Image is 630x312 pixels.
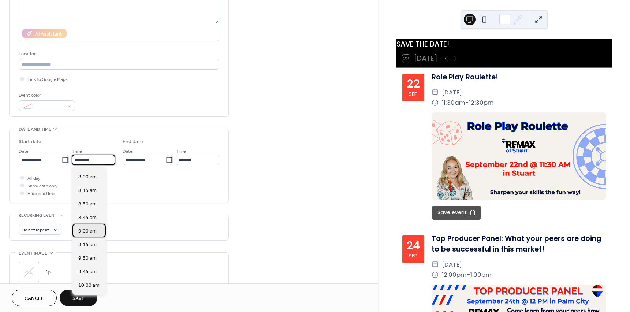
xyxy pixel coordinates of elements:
span: Time [176,148,186,155]
span: Save [72,295,85,302]
div: Event color [19,92,74,99]
button: Save event [432,206,481,220]
span: [DATE] [442,259,462,270]
div: ​ [432,259,439,270]
span: Do not repeat [22,226,49,234]
div: Top Producer Panel: What your peers are doing to be successful in this market! [432,234,606,255]
span: Time [72,148,82,155]
span: 11:30am [442,97,465,108]
span: Event image [19,249,47,257]
div: ​ [432,270,439,280]
span: 8:15 am [78,187,97,194]
span: 9:15 am [78,241,97,249]
div: Start date [19,138,41,146]
span: Date [19,148,29,155]
div: 22 [407,78,420,89]
span: 1:00pm [470,270,492,280]
div: 24 [406,240,420,251]
span: 9:45 am [78,268,97,276]
span: [DATE] [442,87,462,98]
div: SAVE THE DATE! [396,39,612,50]
div: Sep [409,91,418,97]
span: All day [27,175,40,182]
span: 9:00 am [78,227,97,235]
span: 12:00pm [442,270,467,280]
span: Recurring event [19,212,57,219]
span: Show date only [27,182,57,190]
span: - [465,97,469,108]
span: 8:45 am [78,214,97,222]
span: Date and time [19,126,51,133]
span: - [467,270,470,280]
span: Link to Google Maps [27,76,68,83]
div: End date [123,138,143,146]
span: 8:00 am [78,173,97,181]
button: Save [60,290,97,306]
div: ​ [432,87,439,98]
span: 9:30 am [78,255,97,262]
div: ​ [432,97,439,108]
div: ; [19,262,39,282]
span: Cancel [25,295,44,302]
div: Sep [409,253,418,258]
span: Date [123,148,133,155]
span: 12:30pm [469,97,494,108]
button: Cancel [12,290,57,306]
span: Hide end time [27,190,55,198]
div: Role Play Roulette! [432,72,606,83]
div: Location [19,50,218,58]
span: 8:30 am [78,200,97,208]
span: 10:00 am [78,282,100,289]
